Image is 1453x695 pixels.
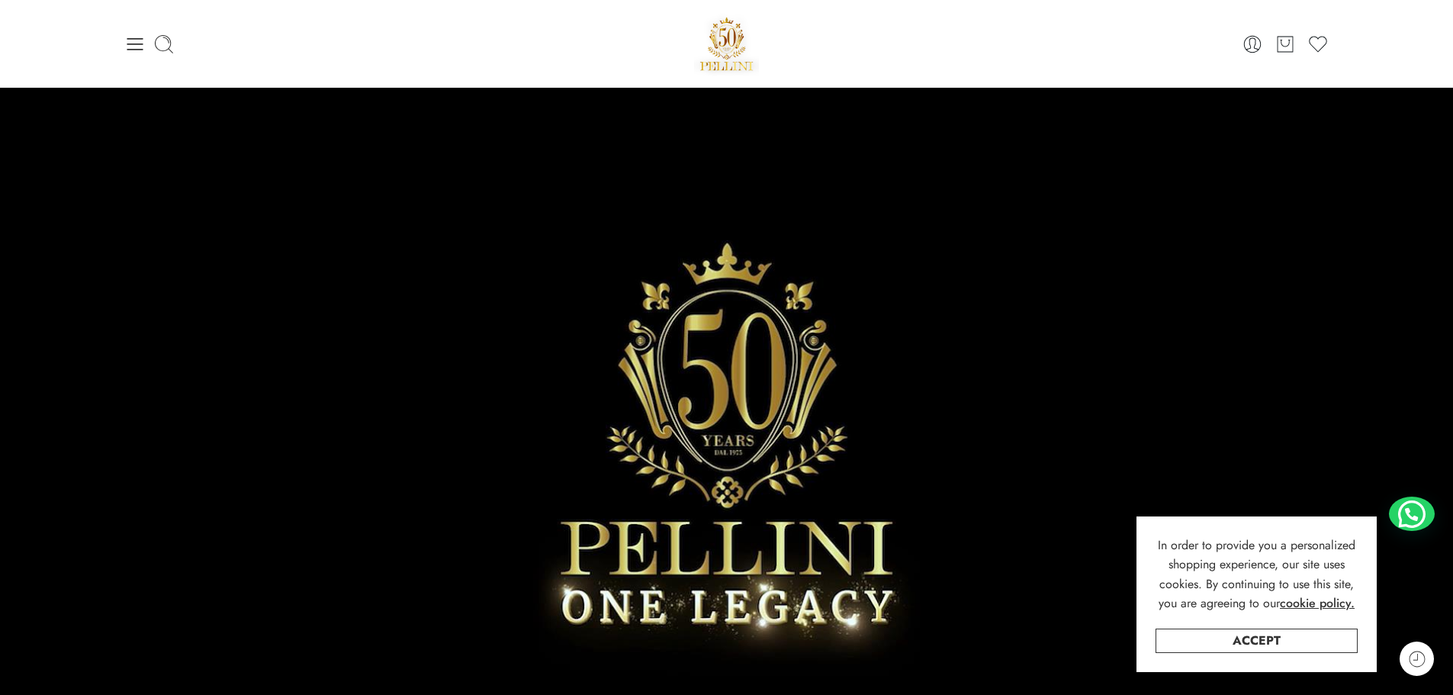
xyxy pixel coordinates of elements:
[1158,536,1355,613] span: In order to provide you a personalized shopping experience, our site uses cookies. By continuing ...
[1307,34,1329,55] a: Wishlist
[1242,34,1263,55] a: Login / Register
[1156,629,1358,653] a: Accept
[1280,594,1355,613] a: cookie policy.
[694,11,760,76] img: Pellini
[694,11,760,76] a: Pellini -
[1275,34,1296,55] a: Cart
